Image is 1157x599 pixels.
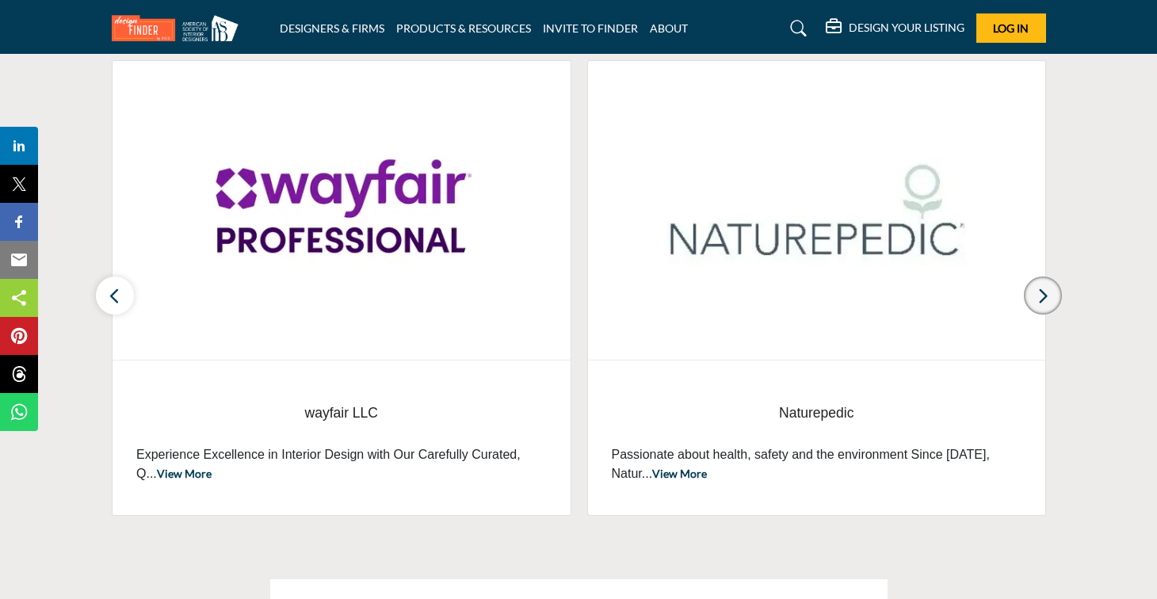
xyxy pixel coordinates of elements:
[136,445,547,483] p: Experience Excellence in Interior Design with Our Carefully Curated, Q...
[993,21,1029,35] span: Log In
[612,403,1022,423] span: Naturepedic
[849,21,964,35] h5: DESIGN YOUR LISTING
[612,392,1022,434] a: Naturepedic
[976,13,1046,43] button: Log In
[775,16,817,41] a: Search
[136,403,547,423] span: wayfair LLC
[136,392,547,434] a: wayfair LLC
[588,61,1046,360] img: Naturepedic
[543,21,638,35] a: INVITE TO FINDER
[652,467,707,480] a: View More
[157,467,212,480] a: View More
[280,21,384,35] a: DESIGNERS & FIRMS
[396,21,531,35] a: PRODUCTS & RESOURCES
[113,61,571,360] img: wayfair LLC
[612,445,1022,483] p: Passionate about health, safety and the environment Since [DATE], Natur...
[650,21,688,35] a: ABOUT
[826,19,964,38] div: DESIGN YOUR LISTING
[112,15,246,41] img: Site Logo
